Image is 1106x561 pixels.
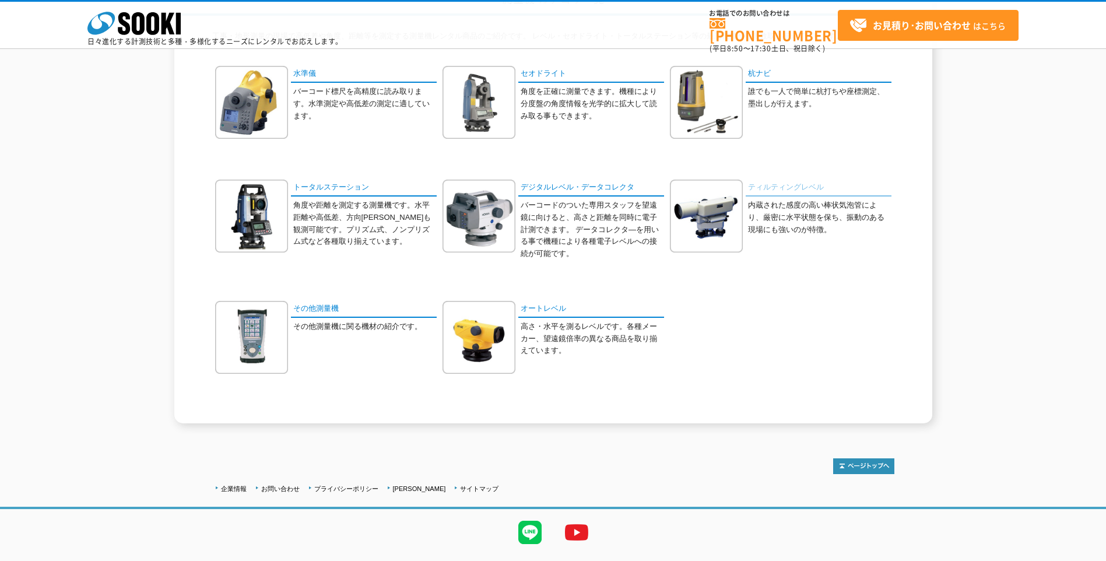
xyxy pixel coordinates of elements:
img: LINE [507,509,553,556]
a: 企業情報 [221,485,247,492]
a: セオドライト [518,66,664,83]
span: お電話でのお問い合わせは [710,10,838,17]
a: サイトマップ [460,485,498,492]
p: バーコードのついた専用スタッフを望遠鏡に向けると、高さと距離を同時に電子計測できます。 データコレクタ―を用いる事で機種により各種電子レベルへの接続が可能です。 [521,199,664,260]
img: その他測量機 [215,301,288,374]
img: 杭ナビ [670,66,743,139]
a: トータルステーション [291,180,437,197]
span: 8:50 [727,43,743,54]
img: ティルティングレベル [670,180,743,253]
p: バーコード標尺を高精度に読み取ります。水準測定や高低差の測定に適しています。 [293,86,437,122]
a: その他測量機 [291,301,437,318]
a: デジタルレベル・データコレクタ [518,180,664,197]
strong: お見積り･お問い合わせ [873,18,971,32]
p: 角度や距離を測定する測量機です。水平距離や高低差、方向[PERSON_NAME]も観測可能です。プリズム式、ノンプリズム式など各種取り揃えています。 [293,199,437,248]
a: オートレベル [518,301,664,318]
span: はこちら [849,17,1006,34]
img: オートレベル [443,301,515,374]
p: その他測量機に関る機材の紹介です。 [293,321,437,333]
img: トップページへ [833,458,894,474]
a: [PHONE_NUMBER] [710,18,838,42]
span: 17:30 [750,43,771,54]
p: 日々進化する計測技術と多種・多様化するニーズにレンタルでお応えします。 [87,38,343,45]
p: 角度を正確に測量できます。機種により分度盤の角度情報を光学的に拡大して読み取る事もできます。 [521,86,664,122]
img: デジタルレベル・データコレクタ [443,180,515,253]
a: 杭ナビ [746,66,891,83]
a: [PERSON_NAME] [393,485,446,492]
a: ティルティングレベル [746,180,891,197]
a: お見積り･お問い合わせはこちら [838,10,1019,41]
a: 水準儀 [291,66,437,83]
img: セオドライト [443,66,515,139]
img: 水準儀 [215,66,288,139]
img: YouTube [553,509,600,556]
a: お問い合わせ [261,485,300,492]
p: 内蔵された感度の高い棒状気泡管により、厳密に水平状態を保ち、振動のある現場にも強いのが特徴。 [748,199,891,236]
span: (平日 ～ 土日、祝日除く) [710,43,825,54]
a: プライバシーポリシー [314,485,378,492]
p: 誰でも一人で簡単に杭打ちや座標測定、墨出しが行えます。 [748,86,891,110]
img: トータルステーション [215,180,288,253]
p: 高さ・水平を測るレベルです。各種メーカー、望遠鏡倍率の異なる商品を取り揃えています。 [521,321,664,357]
